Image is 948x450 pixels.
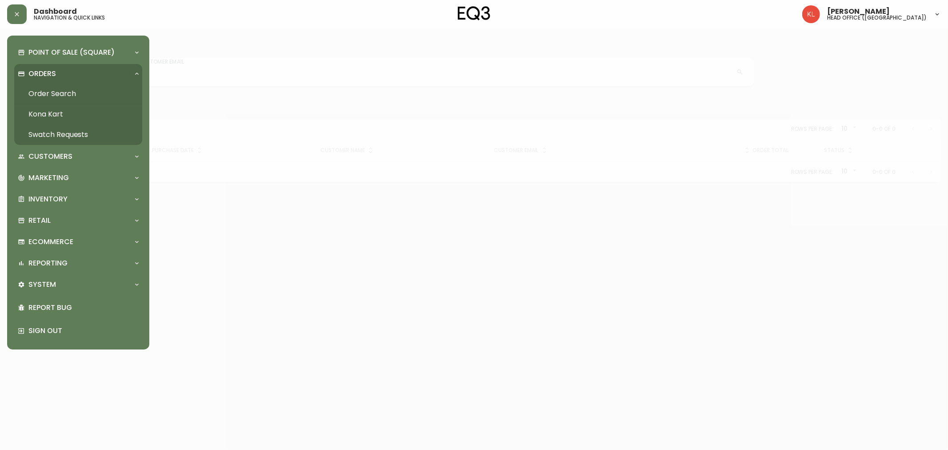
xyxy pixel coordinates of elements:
[28,216,51,225] p: Retail
[34,15,105,20] h5: navigation & quick links
[28,69,56,79] p: Orders
[458,6,491,20] img: logo
[14,84,142,104] a: Order Search
[28,326,139,336] p: Sign Out
[14,232,142,252] div: Ecommerce
[28,173,69,183] p: Marketing
[827,8,890,15] span: [PERSON_NAME]
[14,125,142,145] a: Swatch Requests
[28,303,139,313] p: Report Bug
[14,147,142,166] div: Customers
[14,296,142,319] div: Report Bug
[28,237,73,247] p: Ecommerce
[34,8,77,15] span: Dashboard
[14,319,142,342] div: Sign Out
[802,5,820,23] img: 2c0c8aa7421344cf0398c7f872b772b5
[14,43,142,62] div: Point of Sale (Square)
[28,48,115,57] p: Point of Sale (Square)
[14,168,142,188] div: Marketing
[14,253,142,273] div: Reporting
[14,64,142,84] div: Orders
[14,275,142,294] div: System
[28,194,68,204] p: Inventory
[28,152,72,161] p: Customers
[14,104,142,125] a: Kona Kart
[28,280,56,289] p: System
[827,15,927,20] h5: head office ([GEOGRAPHIC_DATA])
[28,258,68,268] p: Reporting
[14,189,142,209] div: Inventory
[14,211,142,230] div: Retail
